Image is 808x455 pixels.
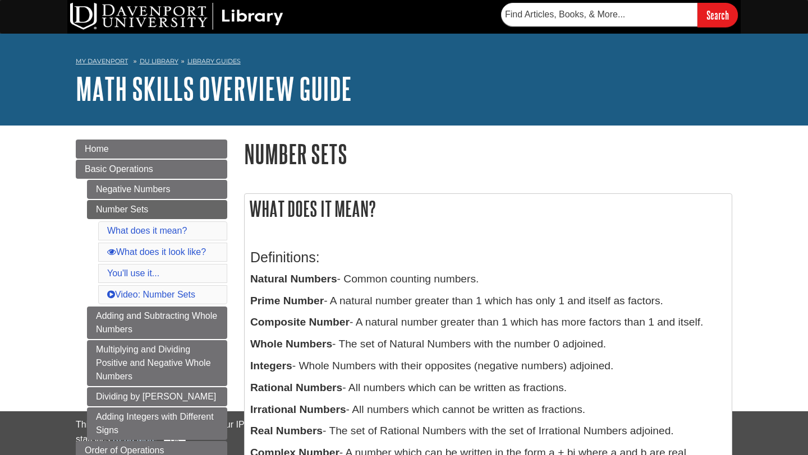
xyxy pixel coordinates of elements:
p: - Whole Numbers with their opposites (negative numbers) adjoined. [250,358,726,374]
b: Composite Number [250,316,350,328]
a: What does it mean? [107,226,187,235]
p: - A natural number greater than 1 which has more factors than 1 and itself. [250,314,726,331]
b: Irrational Numbers [250,403,346,415]
form: Searches DU Library's articles, books, and more [501,3,738,27]
p: - The set of Rational Numbers with the set of Irrational Numbers adjoined. [250,423,726,439]
b: Prime Number [250,295,324,307]
h3: Definitions: [250,249,726,266]
span: Basic Operations [85,164,153,174]
a: Video: Number Sets [107,290,195,299]
input: Search [697,3,738,27]
a: My Davenport [76,57,128,66]
a: Library Guides [187,57,241,65]
a: Adding and Subtracting Whole Numbers [87,307,227,339]
b: Natural Numbers [250,273,337,285]
p: - All numbers which can be written as fractions. [250,380,726,396]
a: Dividing by [PERSON_NAME] [87,387,227,406]
a: Math Skills Overview Guide [76,71,352,106]
a: You'll use it... [107,268,159,278]
span: Order of Operations [85,445,164,455]
input: Find Articles, Books, & More... [501,3,697,26]
a: What does it look like? [107,247,206,257]
p: - The set of Natural Numbers with the number 0 adjoined. [250,336,726,352]
a: Multiplying and Dividing Positive and Negative Whole Numbers [87,340,227,386]
a: Adding Integers with Different Signs [87,407,227,440]
a: Home [76,140,227,159]
a: Number Sets [87,200,227,219]
a: DU Library [140,57,178,65]
img: DU Library [70,3,283,30]
b: Integers [250,360,292,372]
h1: Number Sets [244,140,732,168]
a: Basic Operations [76,160,227,179]
b: Rational Numbers [250,382,342,393]
p: - Common counting numbers. [250,271,726,287]
p: - A natural number greater than 1 which has only 1 and itself as factors. [250,293,726,309]
h2: What does it mean? [245,194,732,224]
span: Home [85,144,109,154]
a: Negative Numbers [87,180,227,199]
nav: breadcrumb [76,54,732,72]
b: Whole Numbers [250,338,332,350]
p: - All numbers which cannot be written as fractions. [250,402,726,418]
b: Real Numbers [250,425,323,437]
